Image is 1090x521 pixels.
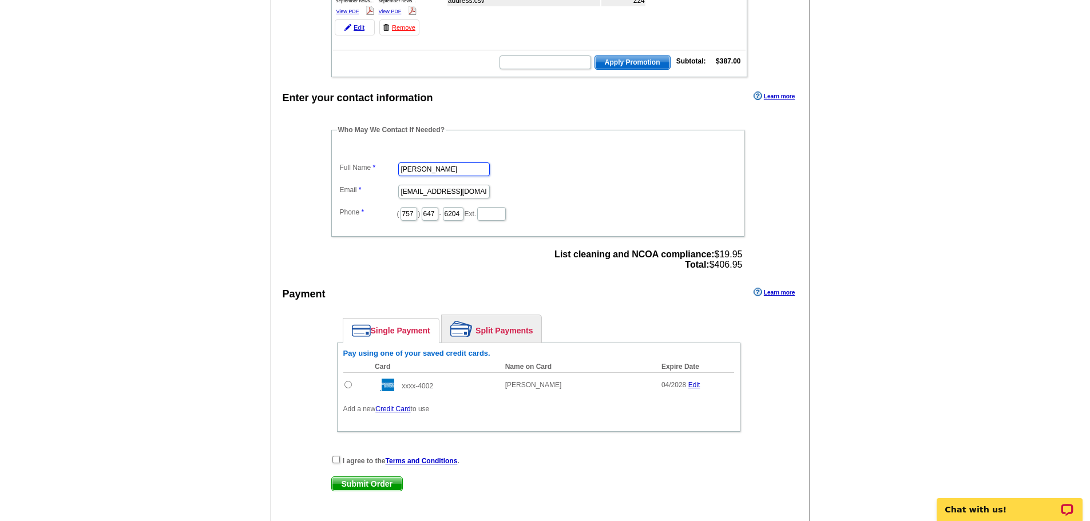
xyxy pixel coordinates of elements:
legend: Who May We Contact If Needed? [337,125,446,135]
a: View PDF [379,9,402,14]
div: Enter your contact information [283,90,433,106]
img: split-payment.png [450,321,473,337]
span: Apply Promotion [595,55,670,69]
span: $19.95 $406.95 [554,249,742,270]
img: pdf_logo.png [408,6,417,15]
img: amex.gif [375,379,394,391]
label: Full Name [340,162,397,173]
a: View PDF [336,9,359,14]
a: Terms and Conditions [386,457,458,465]
label: Phone [340,207,397,217]
span: Submit Order [332,477,402,491]
h6: Pay using one of your saved credit cards. [343,349,734,358]
a: Learn more [754,92,795,101]
a: Single Payment [343,319,439,343]
th: Expire Date [656,361,734,373]
strong: $387.00 [716,57,740,65]
img: trashcan-icon.gif [383,24,390,31]
strong: List cleaning and NCOA compliance: [554,249,714,259]
a: Edit [688,381,700,389]
p: Add a new to use [343,404,734,414]
a: Learn more [754,288,795,297]
dd: ( ) - Ext. [337,204,739,222]
a: Remove [379,19,419,35]
div: Payment [283,287,326,302]
img: pencil-icon.gif [344,24,351,31]
span: xxxx-4002 [402,382,433,390]
span: [PERSON_NAME] [505,381,562,389]
th: Card [369,361,500,373]
button: Apply Promotion [594,55,671,70]
img: pdf_logo.png [366,6,374,15]
strong: Subtotal: [676,57,706,65]
th: Name on Card [500,361,656,373]
span: 04/2028 [661,381,686,389]
strong: Total: [685,260,709,269]
a: Split Payments [442,315,541,343]
a: Edit [335,19,375,35]
img: single-payment.png [352,324,371,337]
iframe: LiveChat chat widget [929,485,1090,521]
a: Credit Card [375,405,410,413]
label: Email [340,185,397,195]
strong: I agree to the . [343,457,459,465]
